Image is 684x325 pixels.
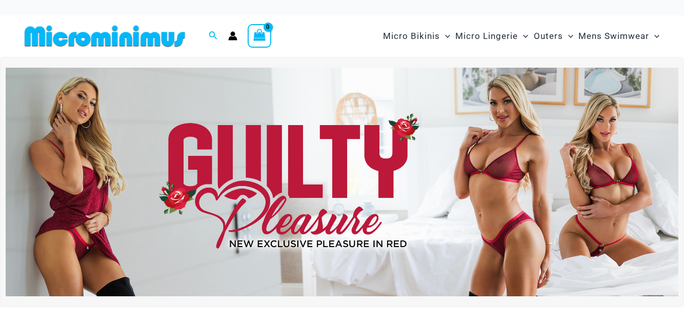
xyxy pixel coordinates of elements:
span: Menu Toggle [518,23,528,49]
span: Outers [534,23,563,49]
img: Guilty Pleasures Red Lingerie [6,68,678,296]
a: Micro BikinisMenu ToggleMenu Toggle [380,21,453,52]
a: OutersMenu ToggleMenu Toggle [531,21,576,52]
span: Micro Lingerie [455,23,518,49]
nav: Site Navigation [379,19,663,53]
span: Menu Toggle [649,23,659,49]
a: Mens SwimwearMenu ToggleMenu Toggle [576,21,662,52]
a: Micro LingerieMenu ToggleMenu Toggle [453,21,531,52]
a: Account icon link [228,31,237,40]
a: View Shopping Cart, empty [248,24,271,48]
img: MM SHOP LOGO FLAT [21,25,189,48]
a: Search icon link [209,30,218,43]
span: Micro Bikinis [383,23,440,49]
span: Menu Toggle [440,23,450,49]
span: Mens Swimwear [578,23,649,49]
span: Menu Toggle [563,23,573,49]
